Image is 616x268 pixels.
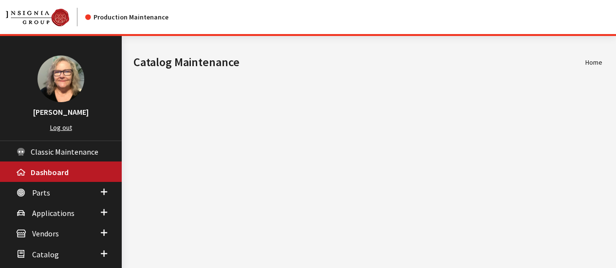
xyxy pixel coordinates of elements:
span: Applications [32,208,75,218]
span: Dashboard [31,167,69,177]
span: Classic Maintenance [31,147,98,157]
a: Insignia Group logo [6,8,85,26]
span: Vendors [32,229,59,239]
span: Parts [32,188,50,197]
a: Log out [50,123,72,132]
h1: Catalog Maintenance [133,54,585,71]
span: Catalog [32,250,59,259]
div: Production Maintenance [85,12,168,22]
img: Catalog Maintenance [6,9,69,26]
img: Susan Dakes [37,55,84,102]
li: Home [585,57,602,68]
h3: [PERSON_NAME] [10,106,112,118]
